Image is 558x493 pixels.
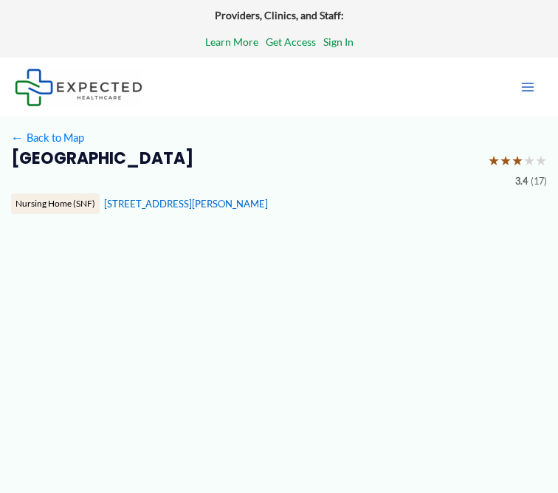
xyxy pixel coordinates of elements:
[535,148,547,173] span: ★
[515,173,528,190] span: 3.4
[205,32,258,52] a: Learn More
[104,198,268,210] a: [STREET_ADDRESS][PERSON_NAME]
[323,32,354,52] a: Sign In
[11,128,84,148] a: ←Back to Map
[512,148,523,173] span: ★
[523,148,535,173] span: ★
[11,148,478,169] h2: [GEOGRAPHIC_DATA]
[512,72,543,103] button: Main menu toggle
[488,148,500,173] span: ★
[531,173,547,190] span: (17)
[15,69,142,106] img: Expected Healthcare Logo - side, dark font, small
[11,131,24,145] span: ←
[500,148,512,173] span: ★
[215,9,344,21] strong: Providers, Clinics, and Staff:
[11,193,100,214] div: Nursing Home (SNF)
[266,32,316,52] a: Get Access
